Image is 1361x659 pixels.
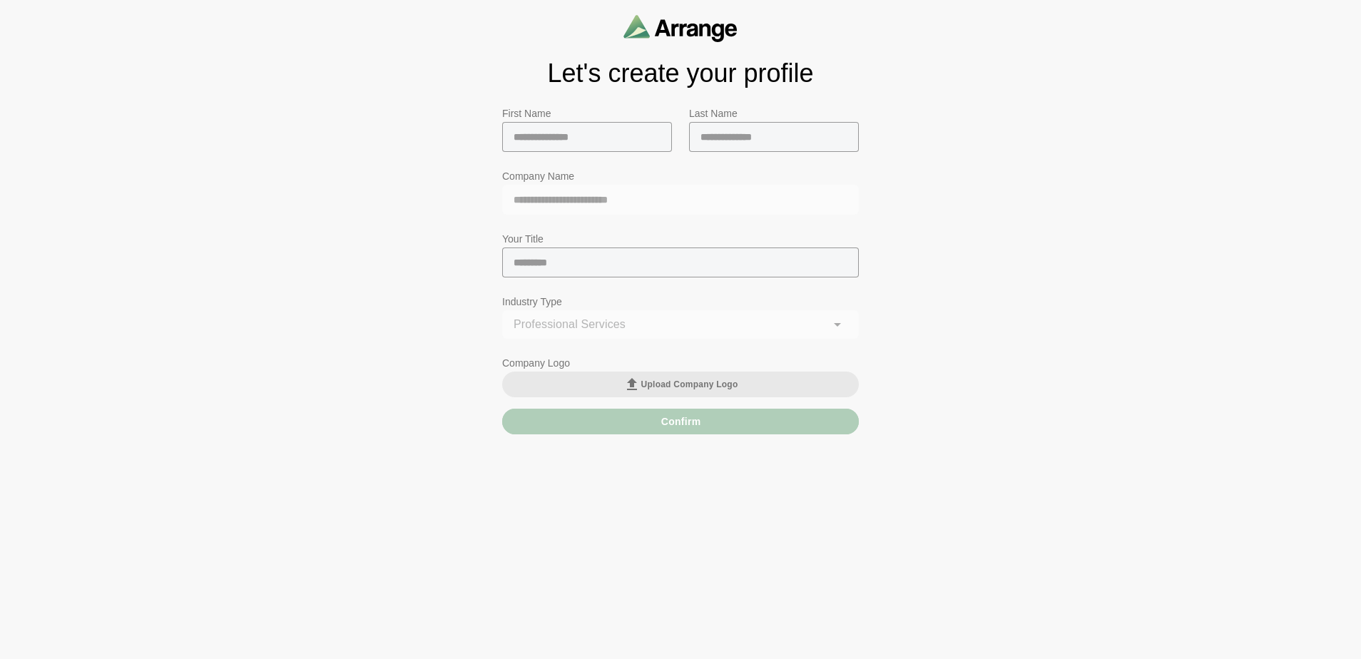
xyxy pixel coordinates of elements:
img: arrangeai-name-small-logo.4d2b8aee.svg [623,14,738,42]
p: First Name [502,105,672,122]
p: Last Name [689,105,859,122]
span: Upload Company Logo [623,376,738,393]
p: Industry Type [502,293,859,310]
button: Upload Company Logo [502,372,859,397]
p: Company Logo [502,354,859,372]
h1: Let's create your profile [502,59,859,88]
p: Company Name [502,168,859,185]
p: Your Title [502,230,859,247]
